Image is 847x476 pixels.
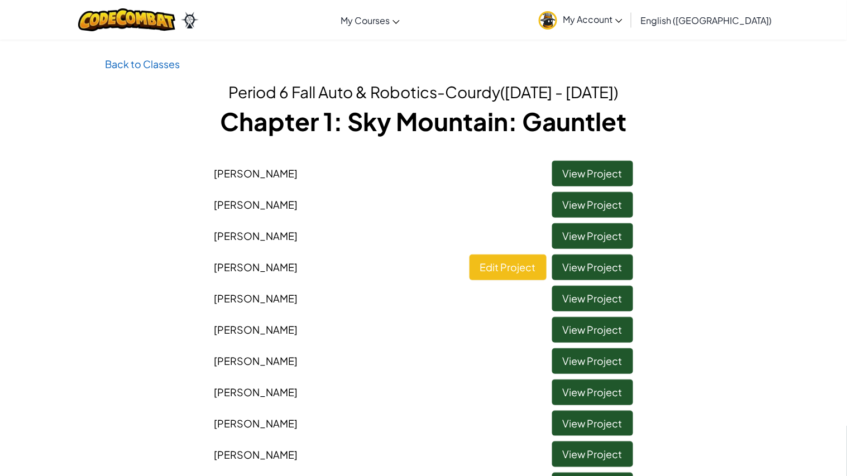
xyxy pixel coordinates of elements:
[341,15,390,26] span: My Courses
[552,317,633,343] a: View Project
[214,386,298,398] span: [PERSON_NAME]
[552,223,633,249] a: View Project
[214,448,298,461] span: [PERSON_NAME]
[635,5,777,35] a: English ([GEOGRAPHIC_DATA])
[78,8,176,31] img: CodeCombat logo
[470,254,547,280] a: Edit Project
[214,261,298,273] span: [PERSON_NAME]
[552,161,633,186] a: View Project
[214,167,298,180] span: [PERSON_NAME]
[106,57,180,70] a: Back to Classes
[563,13,623,25] span: My Account
[214,323,298,336] span: [PERSON_NAME]
[552,411,633,436] a: View Project
[214,292,298,305] span: [PERSON_NAME]
[539,11,557,30] img: avatar
[552,348,633,374] a: View Project
[106,104,742,138] h1: Chapter 1: Sky Mountain: Gauntlet
[533,2,628,37] a: My Account
[552,286,633,311] a: View Project
[552,254,633,280] a: View Project
[214,198,298,211] span: [PERSON_NAME]
[106,80,742,104] h2: Period 6 Fall Auto & Robotics-Courdy([DATE] - [DATE])
[552,379,633,405] a: View Project
[335,5,405,35] a: My Courses
[552,441,633,467] a: View Project
[214,417,298,430] span: [PERSON_NAME]
[181,12,199,28] img: Ozaria
[214,229,298,242] span: [PERSON_NAME]
[552,192,633,218] a: View Project
[640,15,772,26] span: English ([GEOGRAPHIC_DATA])
[214,354,298,367] span: [PERSON_NAME]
